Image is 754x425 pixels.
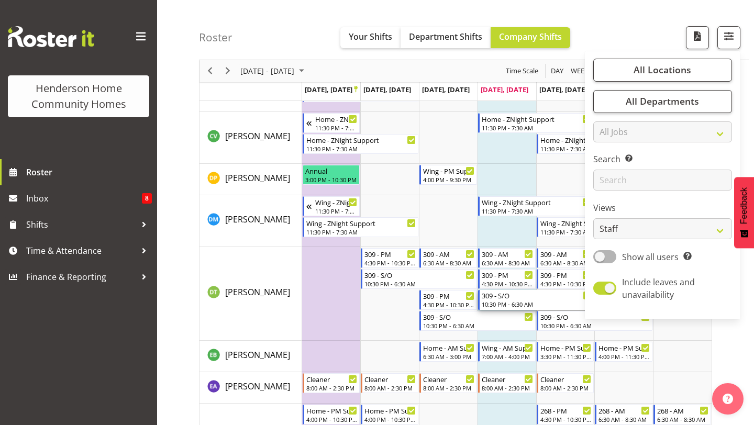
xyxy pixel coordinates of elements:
[142,193,152,204] span: 8
[225,380,290,393] a: [PERSON_NAME]
[491,27,570,48] button: Company Shifts
[598,405,650,416] div: 268 - AM
[306,405,358,416] div: Home - PM Support 2
[593,59,732,82] button: All Locations
[598,415,650,423] div: 6:30 AM - 8:30 AM
[401,27,491,48] button: Department Shifts
[540,374,592,384] div: Cleaner
[482,124,592,132] div: 11:30 PM - 7:30 AM
[364,405,416,416] div: Home - PM Support 2
[540,249,592,259] div: 309 - AM
[717,26,740,49] button: Filter Shifts
[419,290,477,310] div: Dipika Thapa"s event - 309 - PM Begin From Wednesday, September 24, 2025 at 4:30:00 PM GMT+12:00 ...
[225,172,290,184] a: [PERSON_NAME]
[225,349,290,361] span: [PERSON_NAME]
[340,27,401,48] button: Your Shifts
[653,405,711,424] div: Janen Jamodiong"s event - 268 - AM Begin From Sunday, September 28, 2025 at 6:30:00 AM GMT+13:00 ...
[723,394,733,404] img: help-xxl-2.png
[364,270,474,280] div: 309 - S/O
[537,342,594,362] div: Eloise Bailey"s event - Home - PM Support 1 Begin From Friday, September 26, 2025 at 3:30:00 PM G...
[364,384,416,392] div: 8:00 AM - 2:30 PM
[361,373,418,393] div: Emily-Jayne Ashton"s event - Cleaner Begin From Tuesday, September 23, 2025 at 8:00:00 AM GMT+12:...
[482,374,533,384] div: Cleaner
[306,415,358,423] div: 4:00 PM - 10:30 PM
[540,270,592,280] div: 309 - PM
[537,134,653,154] div: Cheenee Vargas"s event - Home - ZNight Support Begin From Friday, September 26, 2025 at 11:30:00 ...
[686,26,709,49] button: Download a PDF of the roster according to the set date range.
[505,65,539,78] span: Time Scale
[361,248,418,268] div: Dipika Thapa"s event - 309 - PM Begin From Tuesday, September 23, 2025 at 4:30:00 PM GMT+12:00 En...
[225,130,290,142] a: [PERSON_NAME]
[540,384,592,392] div: 8:00 AM - 2:30 PM
[306,228,416,236] div: 11:30 PM - 7:30 AM
[239,65,309,78] button: September 2025
[306,218,416,228] div: Wing - ZNight Support
[478,248,536,268] div: Dipika Thapa"s event - 309 - AM Begin From Thursday, September 25, 2025 at 6:30:00 AM GMT+12:00 E...
[237,60,311,82] div: September 22 - 28, 2025
[305,165,358,176] div: Annual
[306,374,358,384] div: Cleaner
[540,321,650,330] div: 10:30 PM - 6:30 AM
[225,213,290,226] a: [PERSON_NAME]
[549,65,565,78] button: Timeline Day
[482,270,533,280] div: 309 - PM
[315,207,358,215] div: 11:30 PM - 7:30 AM
[8,26,94,47] img: Rosterit website logo
[540,352,592,361] div: 3:30 PM - 11:30 PM
[482,342,533,353] div: Wing - AM Support 2
[419,311,536,331] div: Dipika Thapa"s event - 309 - S/O Begin From Wednesday, September 24, 2025 at 10:30:00 PM GMT+12:0...
[537,269,594,289] div: Dipika Thapa"s event - 309 - PM Begin From Friday, September 26, 2025 at 4:30:00 PM GMT+12:00 End...
[219,60,237,82] div: next period
[540,279,592,288] div: 4:30 PM - 10:30 PM
[482,114,592,124] div: Home - ZNight Support
[593,170,732,191] input: Search
[423,175,474,184] div: 4:00 PM - 9:30 PM
[481,85,528,94] span: [DATE], [DATE]
[539,85,587,94] span: [DATE], [DATE]
[540,144,650,153] div: 11:30 PM - 7:30 AM
[634,64,691,76] span: All Locations
[303,217,419,237] div: Daniel Marticio"s event - Wing - ZNight Support Begin From Monday, September 22, 2025 at 11:30:00...
[478,269,536,289] div: Dipika Thapa"s event - 309 - PM Begin From Thursday, September 25, 2025 at 4:30:00 PM GMT+12:00 E...
[593,153,732,166] label: Search
[550,65,564,78] span: Day
[315,114,358,124] div: Home - ZNight Support
[423,321,533,330] div: 10:30 PM - 6:30 AM
[26,217,136,232] span: Shifts
[540,259,592,267] div: 6:30 AM - 8:30 AM
[423,300,474,309] div: 4:30 PM - 10:30 PM
[537,373,594,393] div: Emily-Jayne Ashton"s event - Cleaner Begin From Friday, September 26, 2025 at 8:00:00 AM GMT+12:0...
[364,259,416,267] div: 4:30 PM - 10:30 PM
[482,384,533,392] div: 8:00 AM - 2:30 PM
[482,300,592,308] div: 10:30 PM - 6:30 AM
[303,405,360,424] div: Janen Jamodiong"s event - Home - PM Support 2 Begin From Monday, September 22, 2025 at 4:00:00 PM...
[504,65,540,78] button: Time Scale
[364,415,416,423] div: 4:00 PM - 10:30 PM
[423,290,474,301] div: 309 - PM
[478,373,536,393] div: Emily-Jayne Ashton"s event - Cleaner Begin From Thursday, September 25, 2025 at 8:00:00 AM GMT+12...
[361,405,418,424] div: Janen Jamodiong"s event - Home - PM Support 2 Begin From Tuesday, September 23, 2025 at 4:00:00 P...
[199,31,232,43] h4: Roster
[225,286,290,298] a: [PERSON_NAME]
[540,415,592,423] div: 4:30 PM - 10:30 PM
[306,144,416,153] div: 11:30 PM - 7:30 AM
[499,31,562,42] span: Company Shifts
[199,372,302,404] td: Emily-Jayne Ashton resource
[537,405,594,424] div: Janen Jamodiong"s event - 268 - PM Begin From Friday, September 26, 2025 at 4:30:00 PM GMT+12:00 ...
[423,165,474,176] div: Wing - PM Support 2
[303,165,360,185] div: Daljeet Prasad"s event - Annual Begin From Monday, September 22, 2025 at 3:00:00 PM GMT+12:00 End...
[303,196,360,216] div: Daniel Marticio"s event - Wing - ZNight Support Begin From Sunday, September 21, 2025 at 11:30:00...
[657,415,708,423] div: 6:30 AM - 8:30 AM
[478,290,594,310] div: Dipika Thapa"s event - 309 - S/O Begin From Thursday, September 25, 2025 at 10:30:00 PM GMT+12:00...
[540,342,592,353] div: Home - PM Support 1
[593,90,732,113] button: All Departments
[569,65,591,78] button: Timeline Week
[199,195,302,247] td: Daniel Marticio resource
[419,342,477,362] div: Eloise Bailey"s event - Home - AM Support 2 Begin From Wednesday, September 24, 2025 at 6:30:00 A...
[315,197,358,207] div: Wing - ZNight Support
[199,341,302,372] td: Eloise Bailey resource
[26,164,152,180] span: Roster
[305,85,358,94] span: [DATE], [DATE]
[482,207,592,215] div: 11:30 PM - 7:30 AM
